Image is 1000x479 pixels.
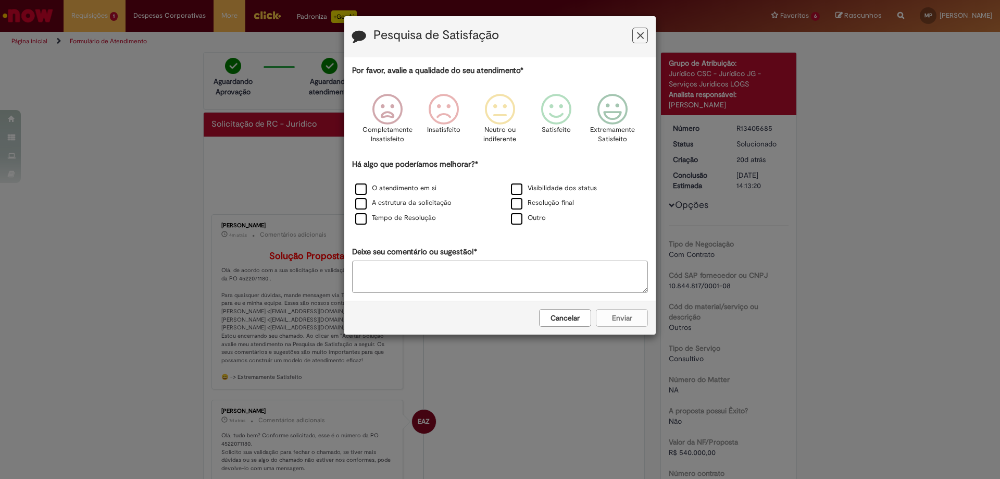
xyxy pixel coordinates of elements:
[481,125,519,144] p: Neutro ou indiferente
[473,86,527,157] div: Neutro ou indiferente
[511,213,546,223] label: Outro
[511,183,597,193] label: Visibilidade dos status
[360,86,414,157] div: Completamente Insatisfeito
[417,86,470,157] div: Insatisfeito
[355,198,452,208] label: A estrutura da solicitação
[355,213,436,223] label: Tempo de Resolução
[590,125,635,144] p: Extremamente Satisfeito
[539,309,591,327] button: Cancelar
[373,29,499,42] label: Pesquisa de Satisfação
[542,125,571,135] p: Satisfeito
[427,125,460,135] p: Insatisfeito
[352,159,648,226] div: Há algo que poderíamos melhorar?*
[586,86,639,157] div: Extremamente Satisfeito
[530,86,583,157] div: Satisfeito
[355,183,436,193] label: O atendimento em si
[362,125,413,144] p: Completamente Insatisfeito
[352,247,477,257] label: Deixe seu comentário ou sugestão!*
[352,65,523,76] label: Por favor, avalie a qualidade do seu atendimento*
[511,198,574,208] label: Resolução final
